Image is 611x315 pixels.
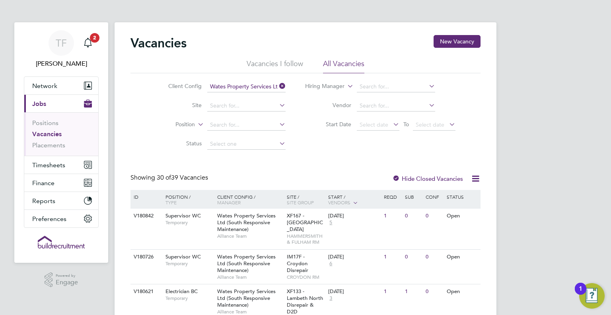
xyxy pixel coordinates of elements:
[328,219,333,226] span: 5
[24,236,99,248] a: Go to home page
[285,190,327,209] div: Site /
[32,179,54,187] span: Finance
[328,288,380,295] div: [DATE]
[132,284,160,299] div: V180621
[445,284,479,299] div: Open
[14,22,108,263] nav: Main navigation
[32,100,46,108] span: Jobs
[217,253,276,274] span: Wates Property Services Ltd (South Responsive Maintenance)
[132,190,160,203] div: ID
[157,174,171,182] span: 30 of
[207,119,286,131] input: Search for...
[165,219,213,226] span: Temporary
[403,250,424,264] div: 0
[328,295,333,302] span: 3
[156,140,202,147] label: Status
[207,81,286,92] input: Search for...
[382,209,403,223] div: 1
[165,260,213,267] span: Temporary
[217,199,241,205] span: Manager
[56,279,78,286] span: Engage
[38,236,85,248] img: buildrec-logo-retina.png
[287,253,308,274] span: IM17F - Croydon Disrepair
[579,289,582,299] div: 1
[328,260,333,267] span: 6
[157,174,208,182] span: 39 Vacancies
[328,213,380,219] div: [DATE]
[403,209,424,223] div: 0
[165,295,213,301] span: Temporary
[217,288,276,308] span: Wates Property Services Ltd (South Responsive Maintenance)
[434,35,481,48] button: New Vacancy
[328,199,350,205] span: Vendors
[382,284,403,299] div: 1
[130,174,210,182] div: Showing
[357,100,435,112] input: Search for...
[392,175,463,182] label: Hide Closed Vacancies
[215,190,285,209] div: Client Config /
[24,192,98,209] button: Reports
[132,250,160,264] div: V180726
[32,215,66,223] span: Preferences
[45,272,78,288] a: Powered byEngage
[247,59,303,73] li: Vacancies I follow
[382,250,403,264] div: 1
[165,253,201,260] span: Supervisor WC
[416,121,444,128] span: Select date
[403,284,424,299] div: 1
[80,30,96,56] a: 2
[305,102,351,109] label: Vendor
[24,174,98,192] button: Finance
[326,190,382,210] div: Start /
[424,284,444,299] div: 0
[207,139,286,150] input: Select one
[32,161,65,169] span: Timesheets
[445,209,479,223] div: Open
[328,254,380,260] div: [DATE]
[579,283,605,309] button: Open Resource Center, 1 new notification
[424,190,444,203] div: Conf
[323,59,364,73] li: All Vacancies
[165,288,198,295] span: Electrician BC
[382,190,403,203] div: Reqd
[130,35,187,51] h2: Vacancies
[207,100,286,112] input: Search for...
[24,59,99,68] span: Tommie Ferry
[32,119,58,127] a: Positions
[90,33,99,43] span: 2
[287,199,314,205] span: Site Group
[217,212,276,233] span: Wates Property Services Ltd (South Responsive Maintenance)
[217,274,283,280] span: Alliance Team
[287,288,323,315] span: XF133 - Lambeth North Disrepair & D2D
[424,250,444,264] div: 0
[156,102,202,109] label: Site
[56,272,78,279] span: Powered by
[156,82,202,90] label: Client Config
[287,274,325,280] span: CROYDON RM
[24,30,99,68] a: TF[PERSON_NAME]
[217,309,283,315] span: Alliance Team
[360,121,388,128] span: Select date
[32,141,65,149] a: Placements
[287,212,323,233] span: XF167 - [GEOGRAPHIC_DATA]
[32,197,55,205] span: Reports
[132,209,160,223] div: V180842
[424,209,444,223] div: 0
[160,190,215,209] div: Position /
[56,38,67,48] span: TF
[401,119,411,129] span: To
[149,121,195,129] label: Position
[299,82,344,90] label: Hiring Manager
[287,233,325,245] span: HAMMERSMITH & FULHAM RM
[24,77,98,94] button: Network
[24,95,98,112] button: Jobs
[32,82,57,90] span: Network
[24,156,98,174] button: Timesheets
[445,250,479,264] div: Open
[24,210,98,227] button: Preferences
[165,212,201,219] span: Supervisor WC
[32,130,62,138] a: Vacancies
[403,190,424,203] div: Sub
[445,190,479,203] div: Status
[24,112,98,156] div: Jobs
